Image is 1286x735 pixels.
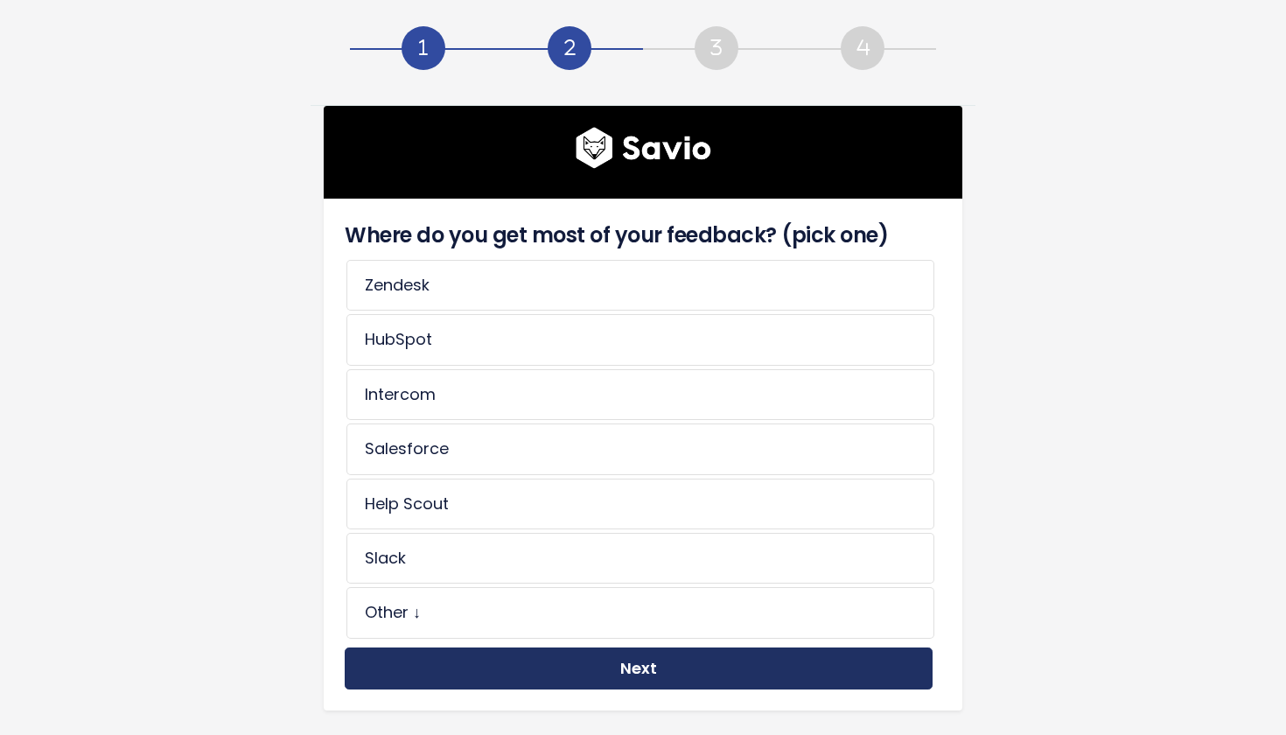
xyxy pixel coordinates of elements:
button: Next [345,647,933,690]
h4: Where do you get most of your feedback? (pick one) [345,220,933,251]
li: HubSpot [346,314,934,365]
img: logo600x187.a314fd40982d.png [576,127,711,169]
li: Other ↓ [346,587,934,638]
li: Slack [346,533,934,584]
li: Help Scout [346,479,934,529]
li: Salesforce [346,423,934,474]
li: Zendesk [346,260,934,311]
li: Intercom [346,369,934,420]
